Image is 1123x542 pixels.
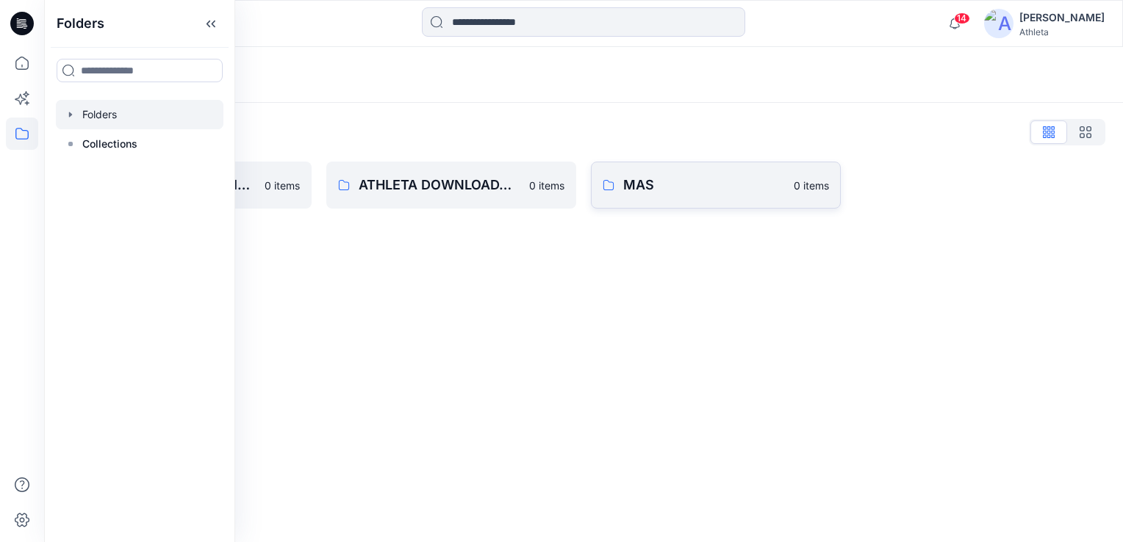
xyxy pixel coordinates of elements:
[984,9,1013,38] img: avatar
[265,178,300,193] p: 0 items
[794,178,829,193] p: 0 items
[623,175,785,195] p: MAS
[1019,9,1105,26] div: [PERSON_NAME]
[591,162,841,209] a: MAS0 items
[1019,26,1105,37] div: Athleta
[529,178,564,193] p: 0 items
[82,135,137,153] p: Collections
[326,162,576,209] a: ATHLETA DOWNLOADABLE RESOURCES0 items
[359,175,520,195] p: ATHLETA DOWNLOADABLE RESOURCES
[954,12,970,24] span: 14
